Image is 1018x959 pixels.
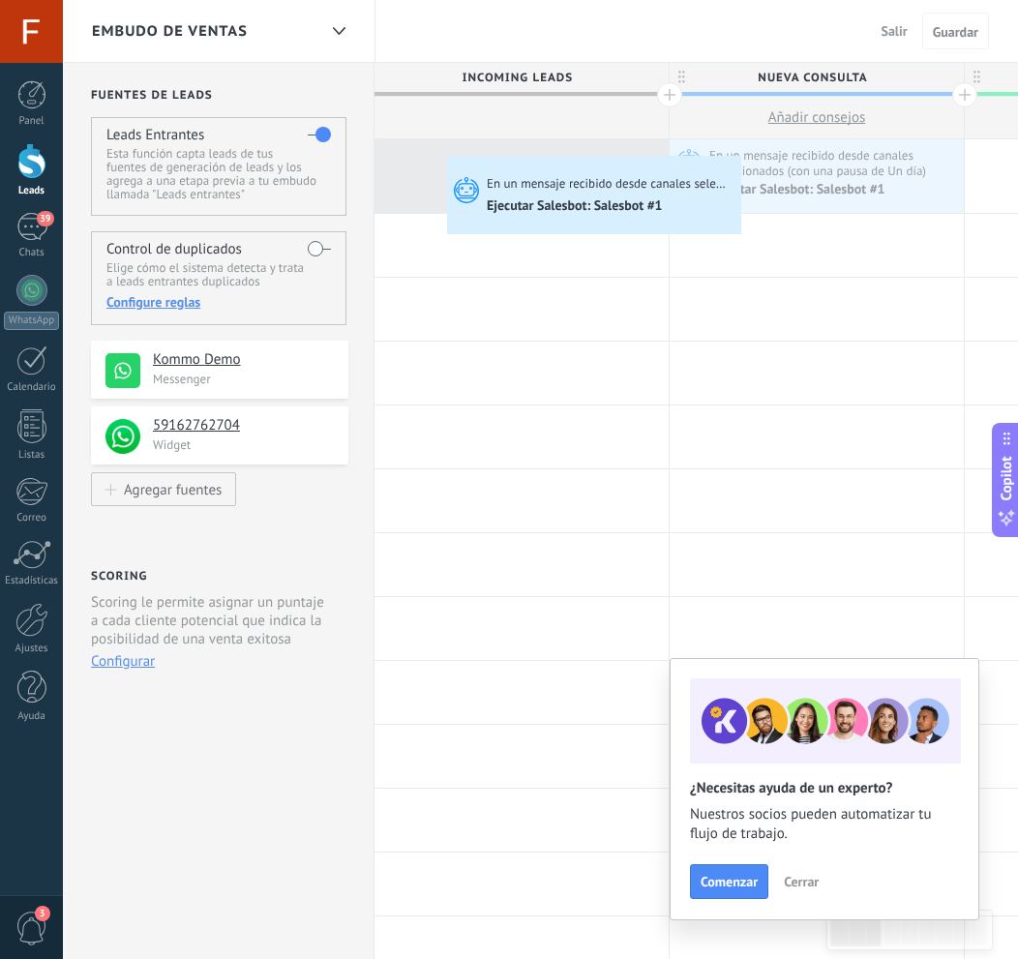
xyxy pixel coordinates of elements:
div: Estadísticas [4,575,60,587]
button: Comenzar [690,864,768,899]
span: Embudo de ventas [92,22,248,41]
h4: Kommo Demo [153,350,334,370]
button: Configurar [91,652,155,671]
span: Nueva consulta [670,63,954,93]
div: Ayuda [4,710,60,723]
span: Cerrar [784,875,819,888]
h4: 59162762704 [153,416,334,435]
h2: Scoring [91,569,147,584]
button: Agregar fuentes [91,472,236,506]
img: logo_min.png [105,419,140,454]
span: Guardar [933,25,978,39]
div: Configure reglas [106,293,330,311]
div: Ajustes [4,643,60,655]
span: En un mensaje recibido desde canales seleccionados (con una pausa de Un día) [709,147,959,179]
h4: Leads Entrantes [106,126,204,144]
p: Esta función capta leads de tus fuentes de generación de leads y los agrega a una etapa previa a ... [106,147,330,201]
button: Guardar [922,13,989,49]
p: Widget [153,436,337,453]
p: Scoring le permite asignar un puntaje a cada cliente potencial que indica la posibilidad de una v... [91,593,332,648]
span: Comenzar [701,875,758,888]
span: Añadir consejos [768,108,866,127]
span: En un mensaje recibido desde canales seleccionados (con una pausa de Un día) [487,175,730,193]
button: Cerrar [775,867,827,896]
div: Incoming leads [374,63,669,92]
p: Elige cómo el sistema detecta y trata a leads entrantes duplicados [106,261,330,288]
div: Listas [4,449,60,462]
button: Añadir consejos [670,97,964,138]
span: Salir [882,22,908,40]
div: Panel [4,115,60,128]
div: Nueva consulta [670,63,964,92]
div: Chats [4,247,60,259]
div: Ejecutar Salesbot: Salesbot #1 [487,198,666,216]
span: Incoming leads [374,63,659,93]
div: Leads [4,185,60,197]
h2: ¿Necesitas ayuda de un experto? [690,779,959,797]
div: WhatsApp [4,312,59,330]
span: 39 [37,211,53,226]
h4: Control de duplicados [106,240,242,258]
p: Messenger [153,371,337,387]
span: Nuestros socios pueden automatizar tu flujo de trabajo. [690,805,959,844]
div: Ejecutar Salesbot: Salesbot #1 [709,182,888,199]
div: Embudo de ventas [322,13,355,50]
h2: Fuentes de leads [91,88,348,103]
button: Salir [874,16,915,45]
span: 3 [35,906,50,921]
div: Agregar fuentes [124,481,222,497]
span: Copilot [997,456,1016,500]
div: Correo [4,512,60,524]
div: Calendario [4,381,60,394]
